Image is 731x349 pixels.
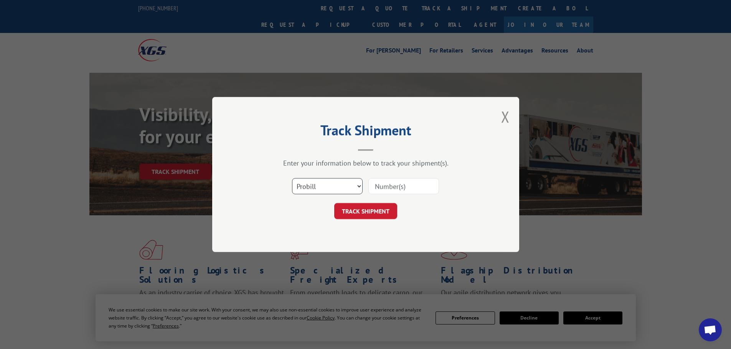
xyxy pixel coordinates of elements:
[699,318,722,341] div: Open chat
[501,107,510,127] button: Close modal
[251,159,481,167] div: Enter your information below to track your shipment(s).
[368,178,439,194] input: Number(s)
[251,125,481,139] h2: Track Shipment
[334,203,397,219] button: TRACK SHIPMENT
